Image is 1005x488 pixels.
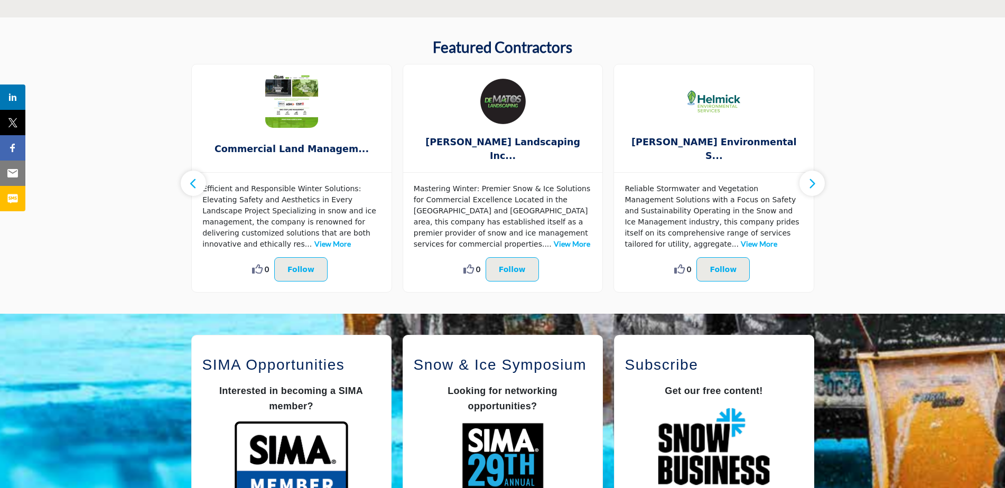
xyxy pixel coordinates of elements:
[202,354,380,376] h2: SIMA Opportunities
[433,39,572,57] h2: Featured Contractors
[219,386,363,411] span: Interested in becoming a SIMA member?
[630,135,798,163] span: [PERSON_NAME] Environmental S...
[732,240,739,248] span: ...
[687,264,691,275] span: 0
[476,264,480,275] span: 0
[625,183,803,250] p: Reliable Stormwater and Vegetation Management Solutions with a Focus on Safety and Sustainability...
[486,257,539,281] button: Follow
[419,135,587,163] span: [PERSON_NAME] Landscaping Inc...
[630,135,798,163] b: Helmick Environmental Services Inc.
[414,354,592,376] h2: Snow & Ice Symposium
[419,135,587,163] b: DeMatos Landscaping Inc.
[265,75,318,128] img: Commercial Land Management Systems LLC
[192,135,392,163] a: Commercial Land Managem...
[625,354,803,376] h2: Subscribe
[665,386,762,396] strong: Get our free content!
[265,264,269,275] span: 0
[448,386,557,411] strong: Looking for networking opportunities?
[208,142,376,156] span: Commercial Land Managem...
[403,135,603,163] a: [PERSON_NAME] Landscaping Inc...
[554,239,590,248] a: View More
[710,263,737,276] p: Follow
[202,183,381,250] p: Efficient and Responsible Winter Solutions: Elevating Safety and Aesthetics in Every Landscape Pr...
[544,240,551,248] span: ...
[614,135,814,163] a: [PERSON_NAME] Environmental S...
[208,135,376,163] b: Commercial Land Management Systems LLC
[477,75,529,128] img: DeMatos Landscaping Inc.
[287,263,314,276] p: Follow
[274,257,328,281] button: Follow
[314,239,351,248] a: View More
[687,75,740,128] img: Helmick Environmental Services Inc.
[305,240,312,248] span: ...
[696,257,750,281] button: Follow
[741,239,777,248] a: View More
[499,263,526,276] p: Follow
[414,183,592,250] p: Mastering Winter: Premier Snow & Ice Solutions for Commercial Excellence Located in the [GEOGRAPH...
